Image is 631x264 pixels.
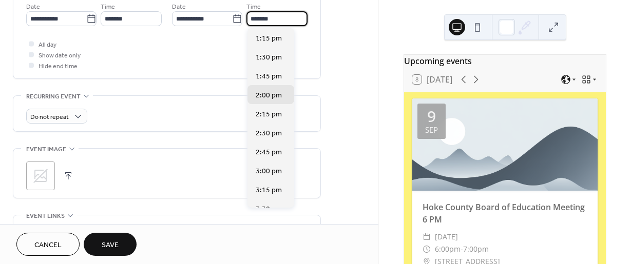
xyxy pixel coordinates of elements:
span: Time [101,2,115,12]
span: Recurring event [26,91,81,102]
span: All day [39,39,56,50]
button: Save [84,233,137,256]
div: Sep [425,126,438,134]
div: ; [26,161,55,190]
span: 2:00 pm [256,90,282,101]
span: [DATE] [435,231,458,243]
span: Save [102,240,119,251]
span: 1:30 pm [256,52,282,63]
span: 1:45 pm [256,71,282,82]
span: Time [246,2,261,12]
span: Do not repeat [30,111,69,123]
span: Event image [26,144,66,155]
span: Date [172,2,186,12]
span: 3:30 pm [256,204,282,215]
span: 3:15 pm [256,185,282,196]
span: 3:00 pm [256,166,282,177]
span: Date [26,2,40,12]
span: 6:00pm [435,243,461,255]
span: 2:30 pm [256,128,282,139]
button: Cancel [16,233,80,256]
div: ​ [423,231,431,243]
span: 2:15 pm [256,109,282,120]
span: - [461,243,463,255]
div: ​ [423,243,431,255]
span: Cancel [34,240,62,251]
div: Upcoming events [404,55,606,67]
span: Event links [26,211,65,221]
span: Show date only [39,50,81,61]
span: Hide end time [39,61,78,72]
div: 9 [427,109,436,124]
span: 1:15 pm [256,33,282,44]
span: 7:00pm [463,243,489,255]
span: 2:45 pm [256,147,282,158]
div: Hoke County Board of Education Meeting 6 PM [412,201,598,226]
